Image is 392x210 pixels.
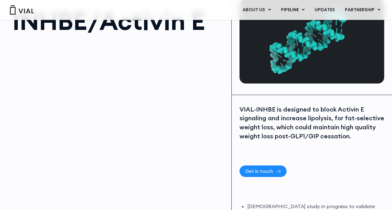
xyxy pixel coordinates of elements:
[245,169,273,174] span: Get in touch
[340,5,385,15] a: PARTNERSHIPMenu Toggle
[9,5,34,15] img: Vial Logo
[240,165,287,177] a: Get in touch
[240,105,384,141] div: VIAL-INHBE is designed to block Activin E signaling and increase lipolysis, for fat-selective wei...
[276,5,309,15] a: PIPELINEMenu Toggle
[238,5,276,15] a: ABOUT USMenu Toggle
[12,8,225,33] h1: INHBE/Activin E
[310,5,340,15] a: UPDATES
